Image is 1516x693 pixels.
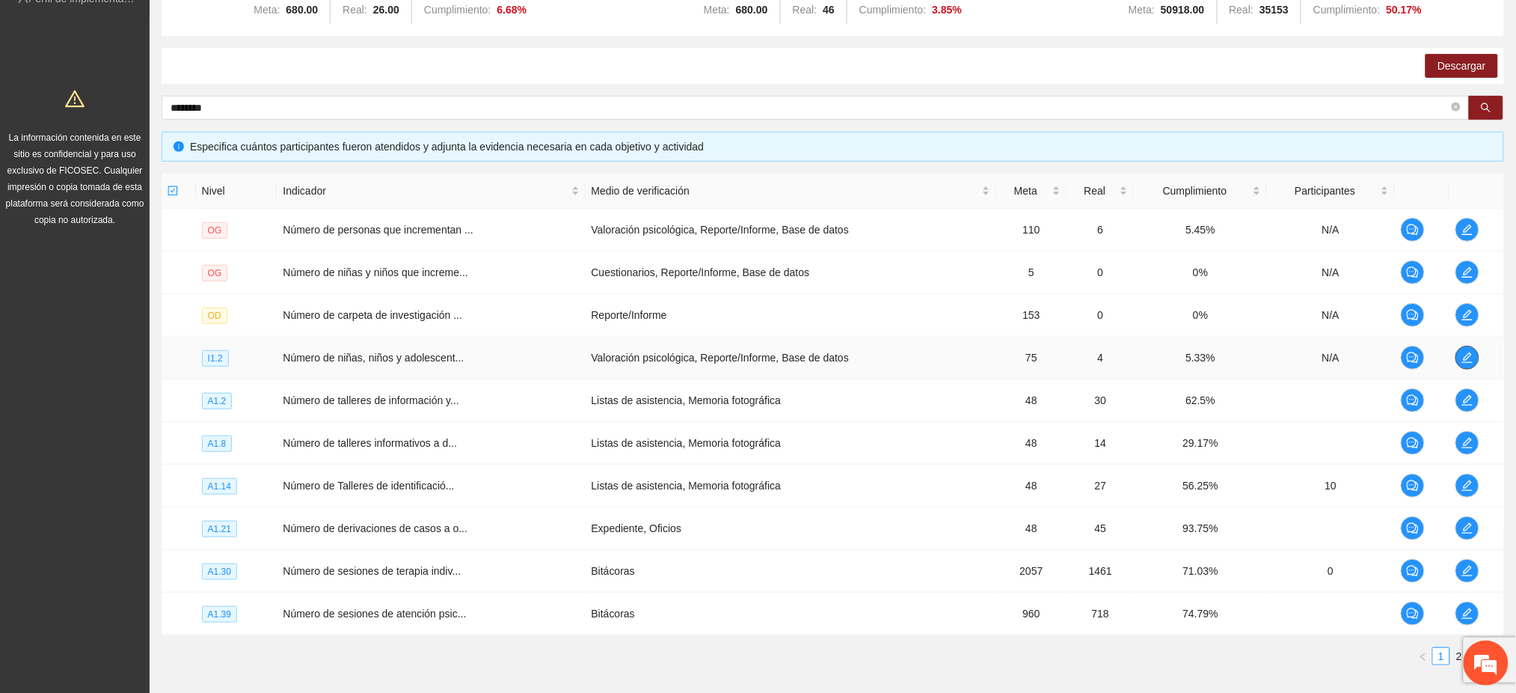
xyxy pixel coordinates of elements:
[736,4,768,16] strong: 680.00
[1455,303,1479,327] button: edit
[283,565,461,577] span: Número de sesiones de terapia indiv...
[1437,58,1486,74] span: Descargar
[1134,251,1267,294] td: 0%
[1134,209,1267,251] td: 5.45%
[1161,4,1204,16] strong: 50918.00
[1481,103,1491,115] span: search
[586,550,996,593] td: Bitácoras
[1456,352,1479,364] span: edit
[704,4,730,16] span: Meta:
[1455,474,1479,498] button: edit
[1267,251,1395,294] td: N/A
[1401,474,1425,498] button: comment
[586,209,996,251] td: Valoración psicológica, Reporte/Informe, Base de datos
[283,608,466,620] span: Número de sesiones de atención psic...
[586,251,996,294] td: Cuestionarios, Reporte/Informe, Base de datos
[823,4,835,16] strong: 46
[996,294,1067,337] td: 153
[1134,593,1267,635] td: 74.79%
[1433,648,1449,665] a: 1
[1426,54,1498,78] button: Descargar
[996,593,1067,635] td: 960
[1067,593,1134,635] td: 718
[373,4,399,16] strong: 26.00
[1452,103,1461,112] span: close-circle
[168,186,178,196] span: check-square
[1432,647,1450,665] li: 1
[1455,516,1479,540] button: edit
[1134,379,1267,422] td: 62.5%
[202,436,233,452] span: A1.8
[1452,101,1461,115] span: close-circle
[1134,507,1267,550] td: 93.75%
[65,89,85,109] span: warning
[343,4,367,16] span: Real:
[1067,294,1134,337] td: 0
[586,337,996,379] td: Valoración psicológica, Reporte/Informe, Base de datos
[1456,309,1479,321] span: edit
[586,593,996,635] td: Bitácoras
[1401,431,1425,455] button: comment
[1230,4,1254,16] span: Real:
[283,183,568,199] span: Indicador
[245,7,281,43] div: Minimizar ventana de chat en vivo
[1456,224,1479,236] span: edit
[1456,266,1479,278] span: edit
[283,352,464,364] span: Número de niñas, niños y adolescent...
[1387,4,1423,16] strong: 50.17 %
[1267,465,1395,507] td: 10
[286,4,318,16] strong: 680.00
[202,606,237,623] span: A1.39
[87,200,206,351] span: Estamos en línea.
[1401,559,1425,583] button: comment
[202,350,229,367] span: I1.2
[1267,294,1395,337] td: N/A
[1455,431,1479,455] button: edit
[996,465,1067,507] td: 48
[1134,337,1267,379] td: 5.33%
[1067,337,1134,379] td: 4
[283,394,459,406] span: Número de talleres de información y...
[202,265,228,281] span: OG
[1456,437,1479,449] span: edit
[1451,648,1467,665] a: 2
[202,308,227,324] span: OD
[996,379,1067,422] td: 48
[1455,346,1479,370] button: edit
[586,174,996,209] th: Medio de verificación
[1456,394,1479,406] span: edit
[1401,303,1425,327] button: comment
[793,4,817,16] span: Real:
[1067,507,1134,550] td: 45
[1401,260,1425,284] button: comment
[996,174,1067,209] th: Meta
[996,507,1067,550] td: 48
[1267,174,1395,209] th: Participantes
[996,251,1067,294] td: 5
[1401,346,1425,370] button: comment
[424,4,491,16] span: Cumplimiento:
[254,4,280,16] span: Meta:
[1267,337,1395,379] td: N/A
[6,132,144,225] span: La información contenida en este sitio es confidencial y para uso exclusivo de FICOSEC. Cualquier...
[1456,565,1479,577] span: edit
[7,409,285,461] textarea: Escriba su mensaje y pulse “Intro”
[1401,218,1425,242] button: comment
[1455,602,1479,626] button: edit
[1456,480,1479,492] span: edit
[202,393,233,409] span: A1.2
[1401,602,1425,626] button: comment
[586,422,996,465] td: Listas de asistencia, Memoria fotográfica
[1134,422,1267,465] td: 29.17%
[1134,550,1267,593] td: 71.03%
[1401,516,1425,540] button: comment
[1067,251,1134,294] td: 0
[1067,422,1134,465] td: 14
[1273,183,1378,199] span: Participantes
[202,564,237,580] span: A1.30
[283,224,473,236] span: Número de personas que incrementan ...
[592,183,979,199] span: Medio de verificación
[1067,379,1134,422] td: 30
[1067,174,1134,209] th: Real
[996,337,1067,379] td: 75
